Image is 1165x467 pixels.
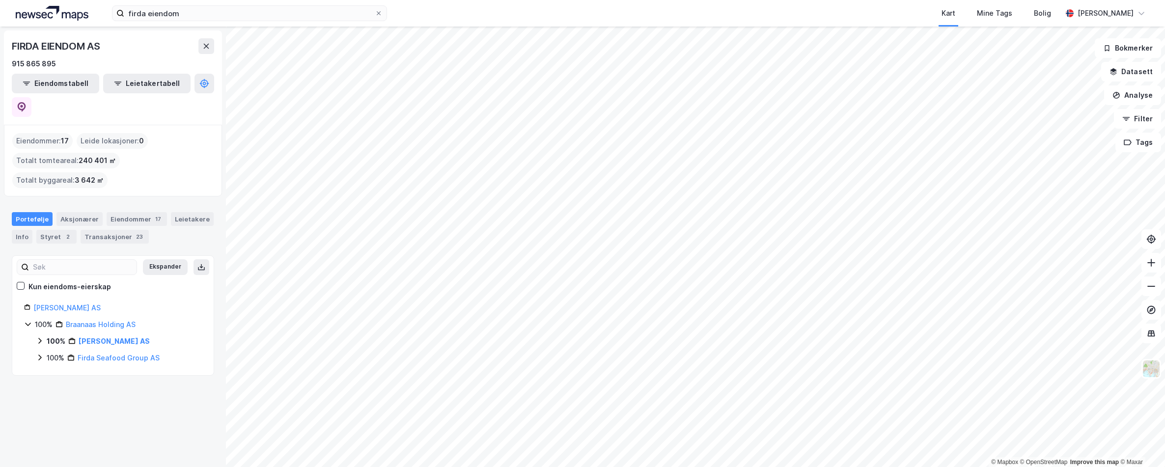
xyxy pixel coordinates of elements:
div: 17 [153,214,163,224]
div: Kontrollprogram for chat [1116,420,1165,467]
div: Bolig [1034,7,1051,19]
div: 23 [134,232,145,242]
div: Info [12,230,32,244]
span: 17 [61,135,69,147]
button: Tags [1115,133,1161,152]
img: logo.a4113a55bc3d86da70a041830d287a7e.svg [16,6,88,21]
div: Transaksjoner [81,230,149,244]
span: 240 401 ㎡ [79,155,116,166]
div: Totalt tomteareal : [12,153,120,168]
a: [PERSON_NAME] AS [79,337,150,345]
div: Kun eiendoms-eierskap [28,281,111,293]
img: Z [1142,359,1161,378]
div: Eiendommer [107,212,167,226]
button: Eiendomstabell [12,74,99,93]
button: Analyse [1104,85,1161,105]
button: Leietakertabell [103,74,191,93]
iframe: Chat Widget [1116,420,1165,467]
div: 100% [47,352,64,364]
button: Datasett [1101,62,1161,82]
button: Bokmerker [1095,38,1161,58]
div: Eiendommer : [12,133,73,149]
div: 2 [63,232,73,242]
a: [PERSON_NAME] AS [33,303,101,312]
div: FIRDA EIENDOM AS [12,38,102,54]
input: Søk på adresse, matrikkel, gårdeiere, leietakere eller personer [124,6,375,21]
a: Braanaas Holding AS [66,320,136,329]
div: Totalt byggareal : [12,172,108,188]
a: OpenStreetMap [1020,459,1068,466]
div: 100% [35,319,53,330]
span: 0 [139,135,144,147]
span: 3 642 ㎡ [75,174,104,186]
input: Søk [29,260,137,275]
div: Kart [942,7,955,19]
div: Mine Tags [977,7,1012,19]
div: Portefølje [12,212,53,226]
div: Aksjonærer [56,212,103,226]
button: Ekspander [143,259,188,275]
button: Filter [1114,109,1161,129]
a: Improve this map [1070,459,1119,466]
div: Leietakere [171,212,214,226]
div: 100% [47,335,65,347]
div: 915 865 895 [12,58,56,70]
div: [PERSON_NAME] [1078,7,1134,19]
div: Leide lokasjoner : [77,133,148,149]
a: Firda Seafood Group AS [78,354,160,362]
div: Styret [36,230,77,244]
a: Mapbox [991,459,1018,466]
